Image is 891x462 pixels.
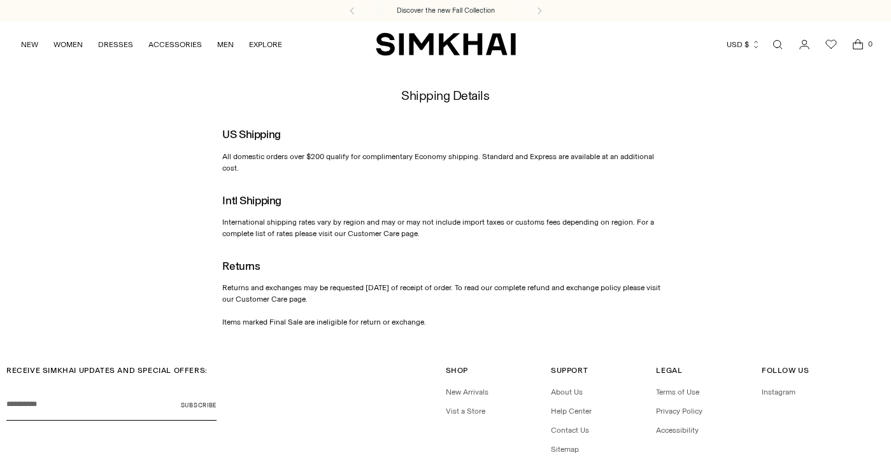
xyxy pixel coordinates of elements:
span: Shop [446,366,468,375]
a: About Us [551,388,583,396]
a: Contact Us [551,426,589,435]
span: Legal [656,366,682,375]
span: International shipping rates vary by region and may or may not include import taxes or customs fe... [222,218,654,238]
button: USD $ [727,31,760,59]
span: Intl Shipping [222,193,281,207]
span: 0 [864,38,876,50]
a: DRESSES [98,31,133,59]
a: Sitemap [551,445,579,454]
a: Open cart modal [845,32,871,57]
span: Support [551,366,588,375]
a: Privacy Policy [656,407,702,416]
span: RECEIVE SIMKHAI UPDATES AND SPECIAL OFFERS: [6,366,208,375]
a: SIMKHAI [376,32,516,57]
a: New Arrivals [446,388,488,396]
a: Accessibility [656,426,699,435]
span: US Shipping [222,127,280,141]
a: Discover the new Fall Collection [397,6,495,16]
a: Instagram [762,388,795,396]
span: Returns and exchanges may be requested [DATE] of receipt of order. To read our complete refund an... [222,283,660,326]
button: Subscribe [181,389,217,421]
a: NEW [21,31,38,59]
h1: Shipping Details [401,88,489,102]
a: WOMEN [53,31,83,59]
a: EXPLORE [249,31,282,59]
span: Follow Us [762,366,809,375]
span: All domestic orders over $200 qualify for complimentary Economy shipping. Standard and Express ar... [222,152,654,172]
a: Terms of Use [656,388,699,396]
a: ACCESSORIES [148,31,202,59]
a: Open search modal [765,32,790,57]
span: Returns [222,259,260,272]
a: Help Center [551,407,592,416]
a: MEN [217,31,234,59]
a: Vist a Store [446,407,485,416]
a: Go to the account page [792,32,817,57]
a: Wishlist [818,32,844,57]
